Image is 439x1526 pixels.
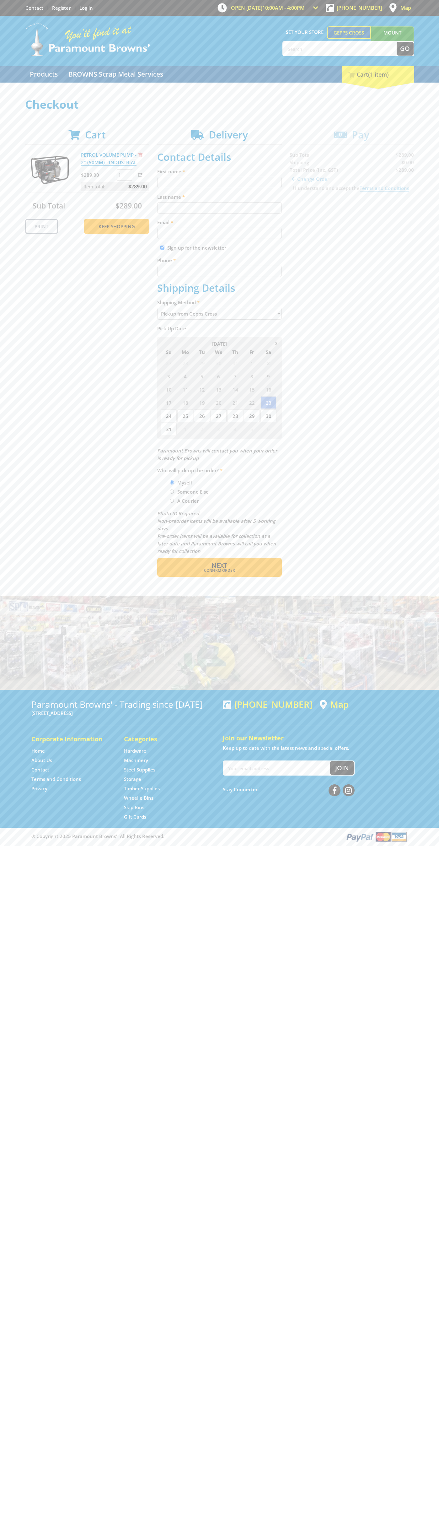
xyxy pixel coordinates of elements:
[177,396,193,409] span: 18
[64,66,168,83] a: Go to the BROWNS Scrap Metal Services page
[282,26,327,38] span: Set your store
[262,4,305,11] span: 10:00am - 4:00pm
[227,383,243,396] span: 14
[25,219,58,234] a: Print
[31,699,217,709] h3: Paramount Browns' - Trading since [DATE]
[244,357,260,369] span: 1
[124,795,153,801] a: Go to the Wheelie Bins page
[124,776,141,782] a: Go to the Storage page
[124,748,146,754] a: Go to the Hardware page
[128,182,147,191] span: $289.00
[161,348,177,356] span: Su
[124,766,155,773] a: Go to the Steel Supplies page
[194,396,210,409] span: 19
[81,152,137,166] a: PETROL VOLUME PUMP - 2" (50MM) - INDUSTRIAL
[244,409,260,422] span: 29
[211,357,227,369] span: 30
[170,480,174,484] input: Please select who will pick up the order.
[342,66,414,83] div: Cart
[81,171,115,179] p: $289.00
[124,785,160,792] a: Go to the Timber Supplies page
[161,396,177,409] span: 17
[227,396,243,409] span: 21
[194,383,210,396] span: 12
[260,370,276,382] span: 9
[157,558,282,577] button: Next Confirm order
[25,98,414,111] h1: Checkout
[223,744,408,752] p: Keep up to date with the latest news and special offers.
[194,357,210,369] span: 29
[25,5,43,11] a: Go to the Contact page
[244,423,260,435] span: 5
[397,42,414,56] button: Go
[223,782,355,797] div: Stay Connected
[31,785,47,792] a: Go to the Privacy page
[79,5,93,11] a: Log in
[171,569,268,572] span: Confirm order
[283,42,397,56] input: Search
[25,22,151,57] img: Paramount Browns'
[177,357,193,369] span: 28
[244,396,260,409] span: 22
[85,128,106,141] span: Cart
[177,423,193,435] span: 1
[124,735,204,744] h5: Categories
[157,257,282,264] label: Phone
[25,831,414,842] div: ® Copyright 2025 Paramount Browns'. All Rights Reserved.
[260,396,276,409] span: 23
[320,699,349,710] a: View a map of Gepps Cross location
[371,26,414,50] a: Mount [PERSON_NAME]
[194,423,210,435] span: 2
[209,128,248,141] span: Delivery
[52,5,71,11] a: Go to the registration page
[157,151,282,163] h2: Contact Details
[31,748,45,754] a: Go to the Home page
[157,202,282,214] input: Please enter your last name.
[177,383,193,396] span: 11
[211,396,227,409] span: 20
[157,308,282,320] select: Please select a shipping method.
[211,423,227,435] span: 3
[194,370,210,382] span: 5
[170,499,174,503] input: Please select who will pick up the order.
[81,182,149,191] p: Item total:
[31,757,52,764] a: Go to the About Us page
[177,370,193,382] span: 4
[31,766,49,773] a: Go to the Contact page
[260,383,276,396] span: 16
[177,409,193,422] span: 25
[161,409,177,422] span: 24
[227,348,243,356] span: Th
[31,776,81,782] a: Go to the Terms and Conditions page
[124,757,148,764] a: Go to the Machinery page
[170,490,174,494] input: Please select who will pick up the order.
[161,423,177,435] span: 31
[157,467,282,474] label: Who will pick up the order?
[244,348,260,356] span: Fr
[231,4,305,11] span: OPEN [DATE]
[124,814,146,820] a: Go to the Gift Cards page
[161,357,177,369] span: 27
[157,282,282,294] h2: Shipping Details
[260,348,276,356] span: Sa
[260,357,276,369] span: 2
[227,357,243,369] span: 31
[227,423,243,435] span: 4
[194,348,210,356] span: Tu
[157,266,282,277] input: Please enter your telephone number.
[175,477,194,488] label: Myself
[212,341,227,347] span: [DATE]
[31,735,111,744] h5: Corporate Information
[327,26,371,39] a: Gepps Cross
[161,370,177,382] span: 3
[157,510,276,554] em: Photo ID Required. Non-preorder items will be available after 5 working days Pre-order items will...
[175,495,201,506] label: A Courier
[157,299,282,306] label: Shipping Method
[115,201,142,211] span: $289.00
[194,409,210,422] span: 26
[368,71,389,78] span: (1 item)
[227,409,243,422] span: 28
[260,423,276,435] span: 6
[244,383,260,396] span: 15
[161,383,177,396] span: 10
